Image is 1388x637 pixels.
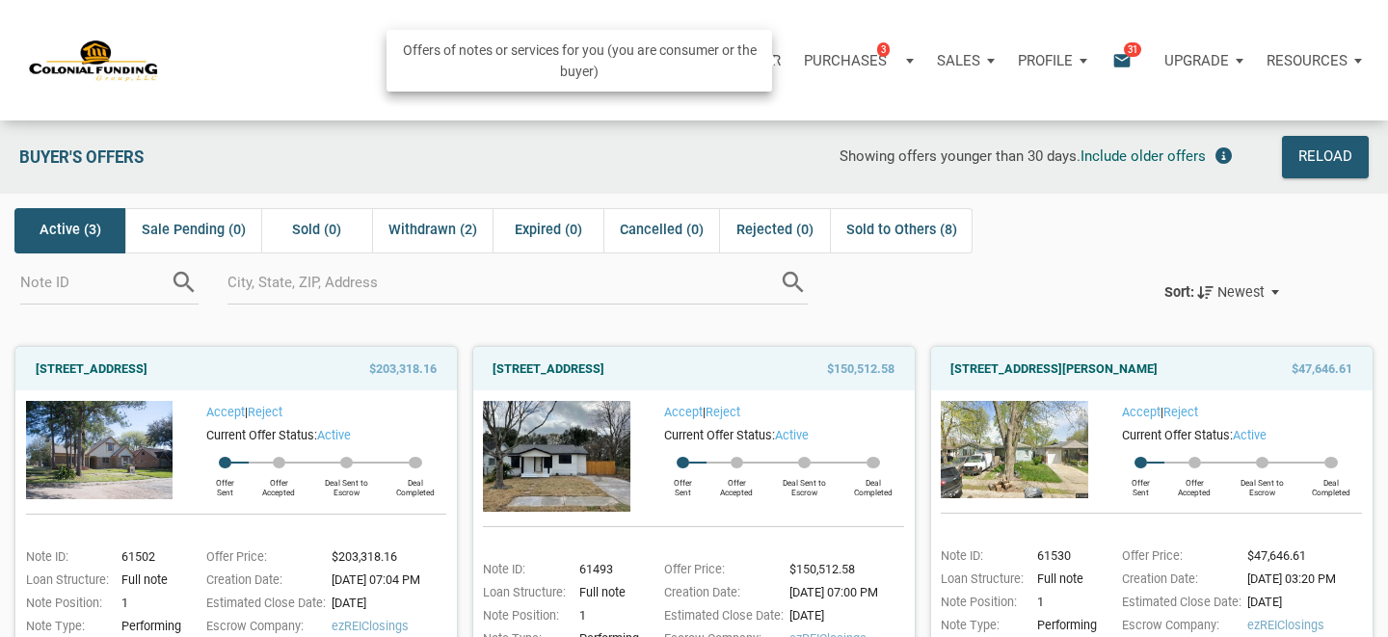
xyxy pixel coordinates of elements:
[1292,358,1352,381] span: $47,646.61
[116,547,182,566] div: 61502
[785,583,915,601] div: [DATE] 07:00 PM
[473,583,574,601] div: Loan Structure:
[1242,546,1373,565] div: $47,646.61
[502,52,584,69] p: Properties
[1298,145,1352,169] div: Reload
[1247,616,1372,634] span: ezREIClosings
[407,32,491,90] button: Notes
[40,219,101,242] span: Active (3)
[1122,405,1198,419] span: |
[261,208,372,253] div: Sold (0)
[372,208,493,253] div: Withdrawn (2)
[931,616,1031,634] div: Note Type:
[664,428,775,442] span: Current Offer Status:
[317,428,351,442] span: active
[1153,32,1255,90] button: Upgrade
[206,428,317,442] span: Current Offer Status:
[1224,468,1299,498] div: Deal Sent to Escrow
[1242,570,1373,588] div: [DATE] 03:20 PM
[596,32,680,90] button: Reports
[197,594,327,612] div: Estimated Close Date:
[483,401,630,512] img: 574463
[248,405,282,419] a: Reject
[931,546,1031,565] div: Note ID:
[925,32,1006,90] button: Sales
[16,594,117,612] div: Note Position:
[766,468,841,498] div: Deal Sent to Escrow
[385,468,447,498] div: Deal Completed
[574,560,640,578] div: 61493
[707,468,766,498] div: Offer Accepted
[792,32,925,90] button: Purchases3
[785,560,915,578] div: $150,512.58
[493,208,603,253] div: Expired (0)
[1124,41,1141,57] span: 31
[201,468,249,498] div: Offer Sent
[1031,593,1098,611] div: 1
[473,560,574,578] div: Note ID:
[116,617,182,635] div: Performing
[1242,593,1373,611] div: [DATE]
[950,358,1158,381] a: [STREET_ADDRESS][PERSON_NAME]
[125,208,261,253] div: Sale Pending (0)
[197,571,327,589] div: Creation Date:
[775,428,809,442] span: active
[1282,136,1369,178] button: Reload
[1031,546,1098,565] div: 61530
[846,219,957,242] span: Sold to Others (8)
[227,261,779,305] input: City, State, ZIP, Address
[574,606,640,624] div: 1
[1122,405,1161,419] a: Accept
[369,358,437,381] span: $203,318.16
[327,547,457,566] div: $203,318.16
[1163,405,1198,419] a: Reject
[1255,32,1374,90] button: Resources
[142,219,246,242] span: Sale Pending (0)
[1122,428,1233,442] span: Current Offer Status:
[1081,147,1206,165] span: Include older offers
[1098,32,1153,90] button: email31
[16,571,117,589] div: Loan Structure:
[292,219,341,242] span: Sold (0)
[840,147,1081,165] span: Showing offers younger than 30 days.
[1233,428,1267,442] span: active
[29,39,159,82] img: NoteUnlimited
[1112,546,1242,565] div: Offer Price:
[620,219,704,242] span: Cancelled (0)
[779,268,808,297] i: search
[842,468,905,498] div: Deal Completed
[1117,468,1164,498] div: Offer Sent
[1112,616,1242,634] div: Escrow Company:
[680,32,792,90] a: Calculator
[10,136,420,178] div: Buyer's Offers
[1217,283,1265,300] span: Newest
[332,617,456,635] span: ezREIClosings
[1267,52,1348,69] p: Resources
[1006,32,1099,90] a: Profile
[937,52,980,69] p: Sales
[16,617,117,635] div: Note Type:
[1164,283,1194,300] div: Sort:
[116,594,182,612] div: 1
[931,593,1031,611] div: Note Position:
[785,606,915,624] div: [DATE]
[170,268,199,297] i: search
[1018,52,1073,69] p: Profile
[941,401,1088,498] img: 575873
[197,617,327,635] div: Escrow Company:
[116,571,182,589] div: Full note
[16,547,117,566] div: Note ID:
[574,583,640,601] div: Full note
[1031,616,1098,634] div: Performing
[473,606,574,624] div: Note Position:
[491,32,596,90] a: Properties
[36,358,147,381] a: [STREET_ADDRESS]
[603,208,719,253] div: Cancelled (0)
[197,547,327,566] div: Offer Price:
[654,560,785,578] div: Offer Price:
[691,52,781,69] p: Calculator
